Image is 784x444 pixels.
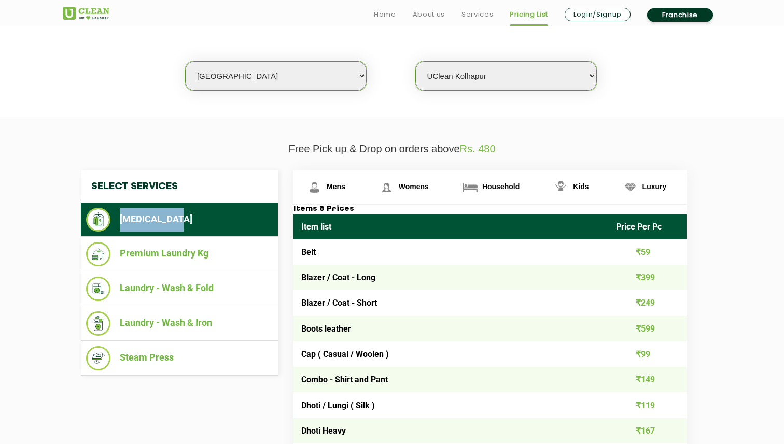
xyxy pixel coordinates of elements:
[552,178,570,196] img: Kids
[608,316,687,341] td: ₹599
[81,170,278,203] h4: Select Services
[86,311,273,336] li: Laundry - Wash & Iron
[460,143,496,154] span: Rs. 480
[86,277,273,301] li: Laundry - Wash & Fold
[461,8,493,21] a: Services
[608,239,687,265] td: ₹59
[293,290,608,316] td: Blazer / Coat - Short
[510,8,548,21] a: Pricing List
[608,367,687,392] td: ₹149
[461,178,479,196] img: Household
[293,341,608,367] td: Cap ( Casual / Woolen )
[565,8,631,21] a: Login/Signup
[293,205,687,214] h3: Items & Prices
[482,182,520,191] span: Household
[86,277,110,301] img: Laundry - Wash & Fold
[86,242,273,266] li: Premium Laundry Kg
[86,208,110,232] img: Dry Cleaning
[608,265,687,290] td: ₹399
[63,7,109,20] img: UClean Laundry and Dry Cleaning
[293,214,608,239] th: Item list
[293,418,608,443] td: Dhoti Heavy
[573,182,589,191] span: Kids
[647,8,713,22] a: Franchise
[377,178,396,196] img: Womens
[293,239,608,265] td: Belt
[305,178,324,196] img: Mens
[608,392,687,418] td: ₹119
[608,290,687,316] td: ₹249
[399,182,429,191] span: Womens
[86,242,110,266] img: Premium Laundry Kg
[293,392,608,418] td: Dhoti / Lungi ( Silk )
[86,346,273,370] li: Steam Press
[63,143,721,155] p: Free Pick up & Drop on orders above
[374,8,396,21] a: Home
[413,8,445,21] a: About us
[293,265,608,290] td: Blazer / Coat - Long
[608,214,687,239] th: Price Per Pc
[293,316,608,341] td: Boots leather
[293,367,608,392] td: Combo - Shirt and Pant
[608,341,687,367] td: ₹99
[642,182,667,191] span: Luxury
[327,182,345,191] span: Mens
[86,311,110,336] img: Laundry - Wash & Iron
[86,346,110,370] img: Steam Press
[608,418,687,443] td: ₹167
[86,208,273,232] li: [MEDICAL_DATA]
[621,178,639,196] img: Luxury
